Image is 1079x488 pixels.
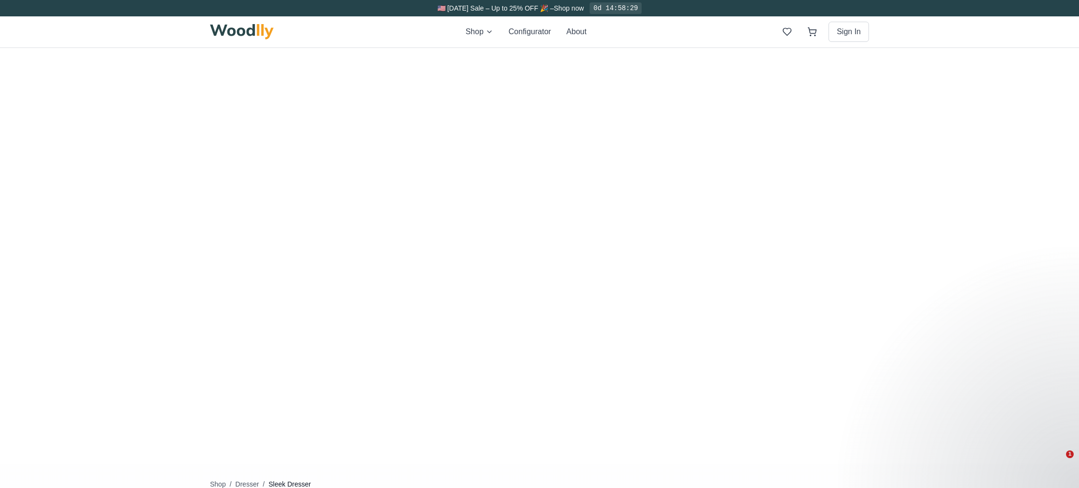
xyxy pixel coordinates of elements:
span: 🇺🇸 [DATE] Sale – Up to 25% OFF 🎉 – [437,4,554,12]
img: Woodlly [210,24,274,40]
button: Configurator [509,26,551,38]
button: Shop [465,26,493,38]
span: 1 [1066,450,1074,458]
div: 0d 14:58:29 [590,2,642,14]
button: Sign In [829,22,869,42]
a: Shop now [554,4,584,12]
iframe: Intercom live chat [1046,450,1069,474]
button: About [566,26,587,38]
